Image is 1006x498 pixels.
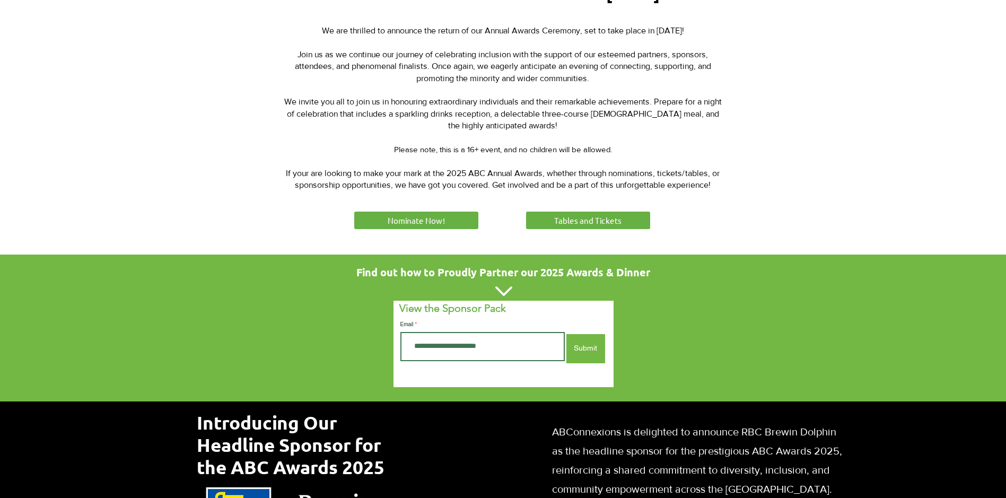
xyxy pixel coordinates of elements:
span: If your are looking to make your mark at the 2025 ABC Annual Awards, whether through nominations,... [286,169,720,189]
span: Introducing Our Headline Sponsor for the ABC Awards 2025 [197,411,384,478]
span: Nominate Now! [388,215,445,226]
button: Submit [566,334,605,363]
span: View the Sponsor Pack [399,302,506,314]
a: Tables and Tickets [524,210,652,231]
span: Please note, this is a 16+ event, and no children will be allowed. [394,145,612,154]
span: Find out how to Proudly Partner our 2025 Awards & Dinner [356,265,650,279]
span: Tables and Tickets [554,215,622,226]
span: We invite you all to join us in honouring extraordinary individuals and their remarkable achievem... [284,97,722,130]
span: Submit [574,343,597,354]
span: Join us as we continue our journey of celebrating inclusion with the support of our esteemed part... [295,50,711,83]
span: We are thrilled to announce the return of our Annual Awards Ceremony, set to take place in [DATE]! [322,26,684,35]
label: Email [400,322,565,327]
a: Nominate Now! [353,210,480,231]
span: ABConnexions is delighted to announce RBC Brewin Dolphin as the headline sponsor for the prestigi... [552,426,842,495]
